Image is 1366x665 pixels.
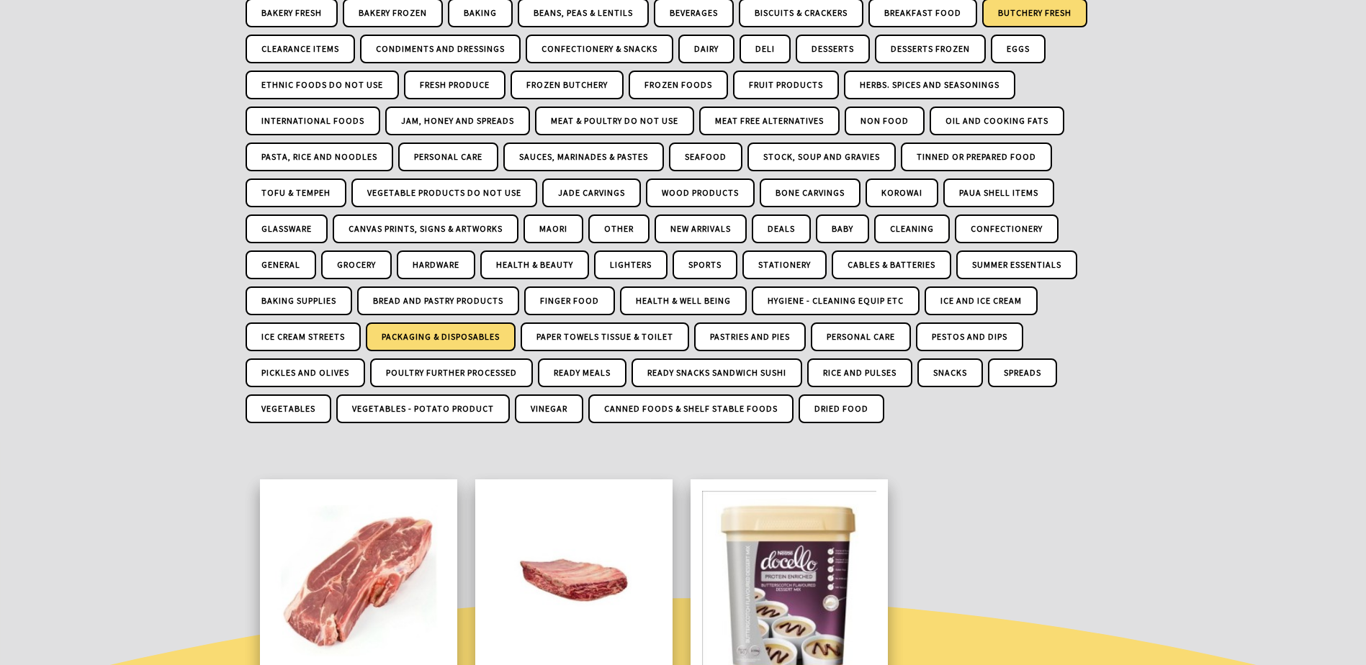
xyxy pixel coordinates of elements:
a: Lighters [594,250,668,279]
a: Confectionery [955,214,1059,243]
a: Ready Meals [538,358,626,387]
a: Tofu & Tempeh [246,178,346,207]
a: Oil and Cooking Fats [930,107,1064,135]
a: Sports [673,250,737,279]
a: Jam, Honey and Spreads [385,107,530,135]
a: Vinegar [515,394,583,423]
a: Paper Towels Tissue & Toilet [521,322,689,351]
a: Ice Cream Streets [246,322,361,351]
a: Fresh Produce [404,71,505,99]
a: Summer Essentials [956,250,1077,279]
a: Ready Snacks Sandwich Sushi [632,358,802,387]
a: Finger Food [524,286,615,315]
a: Spreads [988,358,1057,387]
a: Pasta, Rice and Noodles [246,142,393,171]
a: Dried Food [799,394,884,423]
a: Hardware [397,250,475,279]
a: Bread And Pastry Products [357,286,519,315]
a: Glassware [246,214,328,243]
a: Herbs. Spices and Seasonings [844,71,1015,99]
a: Wood Products [646,178,755,207]
a: Stationery [742,250,827,279]
a: Pestos And Dips [916,322,1023,351]
a: Vegetables - Potato Product [336,394,510,423]
a: Baby [816,214,869,243]
a: Health & Well Being [620,286,747,315]
a: Frozen Butchery [511,71,624,99]
a: Desserts Frozen [875,35,986,63]
a: Bone Carvings [760,178,861,207]
a: Deals [752,214,811,243]
a: Hygiene - Cleaning Equip Etc [752,286,920,315]
a: New Arrivals [655,214,747,243]
a: Canned Foods & Shelf Stable Foods [588,394,794,423]
a: Confectionery & Snacks [526,35,673,63]
a: Personal Care [811,322,911,351]
a: Rice And Pulses [807,358,912,387]
a: Other [588,214,650,243]
a: Desserts [796,35,870,63]
a: Pastries And Pies [694,322,806,351]
a: International Foods [246,107,380,135]
a: General [246,250,316,279]
a: Health & Beauty [480,250,589,279]
a: Personal Care [398,142,498,171]
a: Deli [740,35,791,63]
a: Canvas Prints, Signs & Artworks [333,214,518,243]
a: Eggs [991,35,1046,63]
a: Meat Free Alternatives [699,107,840,135]
a: Cables & Batteries [832,250,951,279]
a: Ice And Ice Cream [925,286,1038,315]
a: Packaging & Disposables [366,322,516,351]
a: Maori [524,214,583,243]
a: Vegetables [246,394,331,423]
a: Korowai [866,178,938,207]
a: Non Food [845,107,925,135]
a: Poultry Further Processed [370,358,533,387]
a: Ethnic Foods DO NOT USE [246,71,399,99]
a: Vegetable Products DO NOT USE [351,178,537,207]
a: Dairy [678,35,734,63]
a: Stock, Soup and Gravies [747,142,896,171]
a: Frozen Foods [629,71,728,99]
a: Jade Carvings [542,178,641,207]
a: Snacks [917,358,983,387]
a: Baking Supplies [246,286,352,315]
a: Cleaning [874,214,950,243]
a: Sauces, Marinades & Pastes [503,142,664,171]
a: Grocery [321,250,392,279]
a: Pickles And Olives [246,358,365,387]
a: Paua Shell Items [943,178,1054,207]
a: Tinned or Prepared Food [901,142,1052,171]
a: Fruit Products [733,71,839,99]
a: Condiments and Dressings [360,35,521,63]
a: Seafood [669,142,742,171]
a: Clearance Items [246,35,355,63]
a: Meat & Poultry DO NOT USE [535,107,694,135]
